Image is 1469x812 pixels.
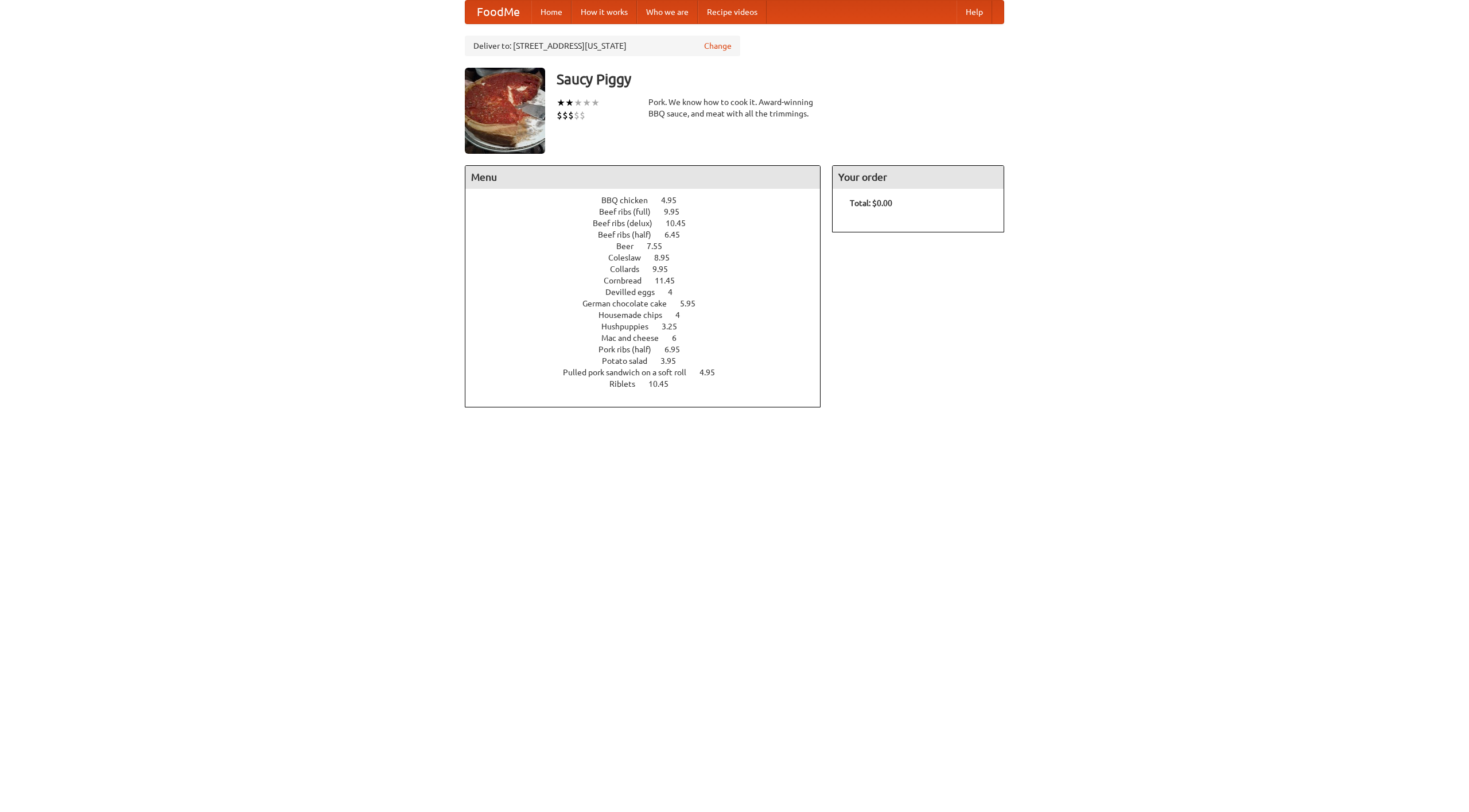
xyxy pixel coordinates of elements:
a: Riblets 10.45 [609,379,690,388]
span: 4 [675,310,691,320]
a: Beef ribs (full) 9.95 [599,207,701,216]
li: ★ [582,96,591,109]
a: Coleslaw 8.95 [608,253,691,262]
a: FoodMe [465,1,531,24]
span: 9.95 [664,207,691,216]
div: Deliver to: [STREET_ADDRESS][US_STATE] [465,36,740,56]
a: How it works [572,1,637,24]
a: Hushpuppies 3.25 [601,322,698,331]
a: Recipe videos [698,1,767,24]
li: $ [568,109,574,122]
li: $ [574,109,580,122]
span: Beef ribs (full) [599,207,662,216]
a: Devilled eggs 4 [605,287,694,297]
li: $ [580,109,585,122]
b: Total: $0.00 [850,199,892,208]
span: 5.95 [680,299,707,308]
span: Hushpuppies [601,322,660,331]
div: Pork. We know how to cook it. Award-winning BBQ sauce, and meat with all the trimmings. [648,96,821,119]
li: $ [562,109,568,122]
li: ★ [574,96,582,109]
span: BBQ chicken [601,196,659,205]
a: German chocolate cake 5.95 [582,299,717,308]
span: Devilled eggs [605,287,666,297]
span: Pulled pork sandwich on a soft roll [563,368,698,377]
a: Pork ribs (half) 6.95 [599,345,701,354]
span: Housemade chips [599,310,674,320]
span: Beer [616,242,645,251]
span: 10.45 [648,379,680,388]
a: Change [704,40,732,52]
span: 4 [668,287,684,297]
li: ★ [591,96,600,109]
li: $ [557,109,562,122]
span: Potato salad [602,356,659,366]
h4: Your order [833,166,1004,189]
span: 8.95 [654,253,681,262]
h3: Saucy Piggy [557,68,1004,91]
a: BBQ chicken 4.95 [601,196,698,205]
span: Pork ribs (half) [599,345,663,354]
a: Mac and cheese 6 [601,333,698,343]
a: Housemade chips 4 [599,310,701,320]
span: 3.25 [662,322,689,331]
a: Who we are [637,1,698,24]
li: ★ [565,96,574,109]
a: Help [957,1,992,24]
a: Cornbread 11.45 [604,276,696,285]
a: Home [531,1,572,24]
span: 7.55 [647,242,674,251]
span: Riblets [609,379,647,388]
span: German chocolate cake [582,299,678,308]
a: Collards 9.95 [610,265,689,274]
span: Beef ribs (delux) [593,219,664,228]
span: 3.95 [660,356,687,366]
span: Cornbread [604,276,653,285]
span: 4.95 [699,368,726,377]
a: Beer 7.55 [616,242,683,251]
span: 6.95 [664,345,691,354]
span: 10.45 [666,219,697,228]
li: ★ [557,96,565,109]
span: 4.95 [661,196,688,205]
span: 11.45 [655,276,686,285]
img: angular.jpg [465,68,545,154]
a: Beef ribs (half) 6.45 [598,230,701,239]
a: Beef ribs (delux) 10.45 [593,219,707,228]
a: Potato salad 3.95 [602,356,697,366]
h4: Menu [465,166,820,189]
span: Beef ribs (half) [598,230,663,239]
span: Mac and cheese [601,333,670,343]
span: 6 [672,333,688,343]
span: Coleslaw [608,253,652,262]
a: Pulled pork sandwich on a soft roll 4.95 [563,368,736,377]
span: 6.45 [664,230,691,239]
span: 9.95 [652,265,679,274]
span: Collards [610,265,651,274]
